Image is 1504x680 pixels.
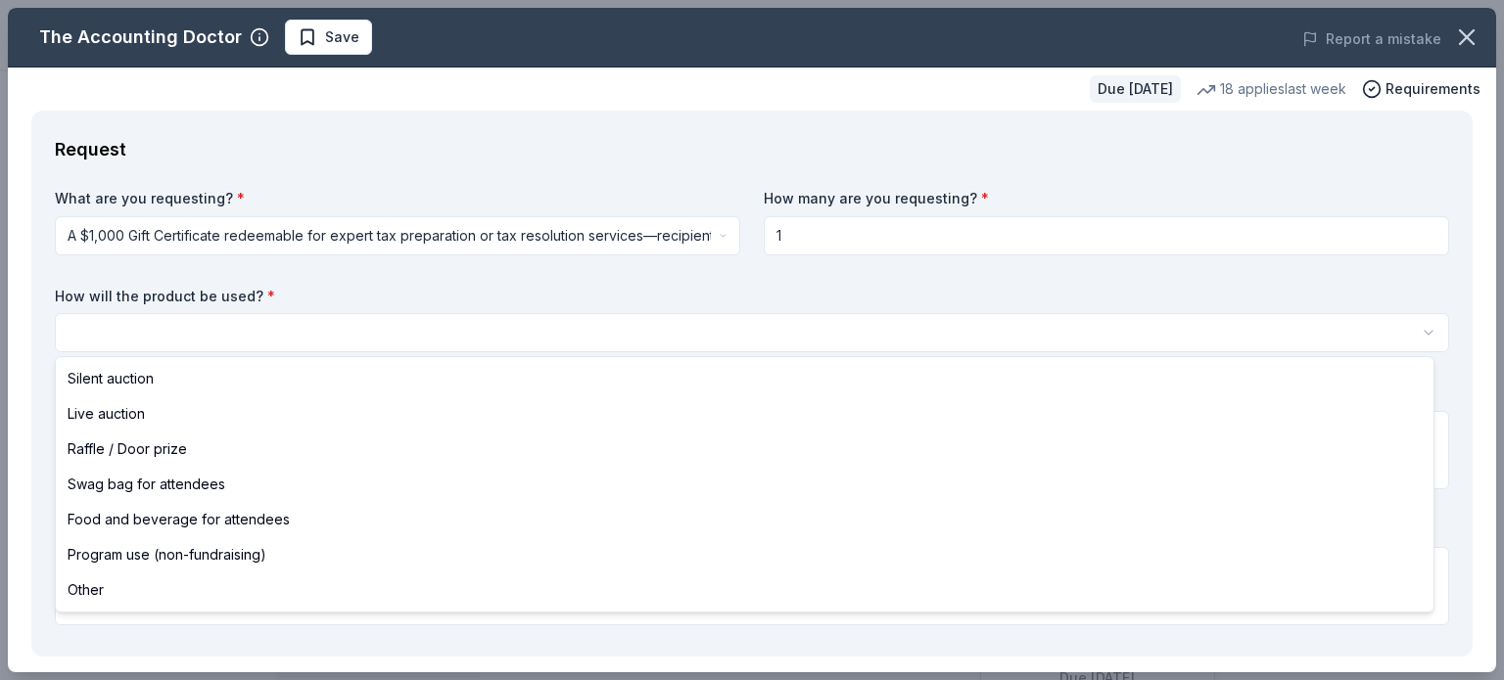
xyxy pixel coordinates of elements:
[68,402,145,426] span: Live auction
[68,473,225,496] span: Swag bag for attendees
[68,578,104,602] span: Other
[385,23,541,47] span: TR Seahawks Gift Auction
[68,367,154,390] span: Silent auction
[68,543,266,567] span: Program use (non-fundraising)
[68,508,290,531] span: Food and beverage for attendees
[68,437,187,461] span: Raffle / Door prize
